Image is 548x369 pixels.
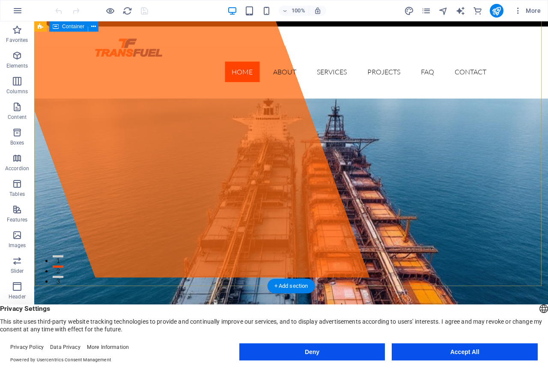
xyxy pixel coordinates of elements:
[18,254,29,257] button: 3
[279,6,309,16] button: 100%
[421,6,431,16] i: Pages (Ctrl+Alt+S)
[473,6,482,16] i: Commerce
[122,6,132,16] button: reload
[438,6,448,16] i: Navigator
[122,6,132,16] i: Reload page
[404,6,414,16] i: Design (Ctrl+Alt+Y)
[8,114,27,121] p: Content
[6,37,28,44] p: Favorites
[314,7,322,15] i: On resize automatically adjust zoom level to fit chosen device.
[456,6,465,16] i: AI Writer
[268,279,315,293] div: + Add section
[6,88,28,95] p: Columns
[7,216,27,223] p: Features
[11,268,24,275] p: Slider
[62,24,84,29] span: Container
[473,6,483,16] button: commerce
[5,165,29,172] p: Accordion
[292,6,305,16] h6: 100%
[491,6,501,16] i: Publish
[6,62,28,69] p: Elements
[105,6,115,16] button: Click here to leave preview mode and continue editing
[18,234,29,236] button: 1
[438,6,449,16] button: navigator
[9,242,26,249] p: Images
[510,4,544,18] button: More
[490,4,503,18] button: publish
[9,191,25,198] p: Tables
[18,244,29,246] button: 2
[10,139,24,146] p: Boxes
[456,6,466,16] button: text_generator
[421,6,432,16] button: pages
[404,6,414,16] button: design
[514,6,541,15] span: More
[9,293,26,300] p: Header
